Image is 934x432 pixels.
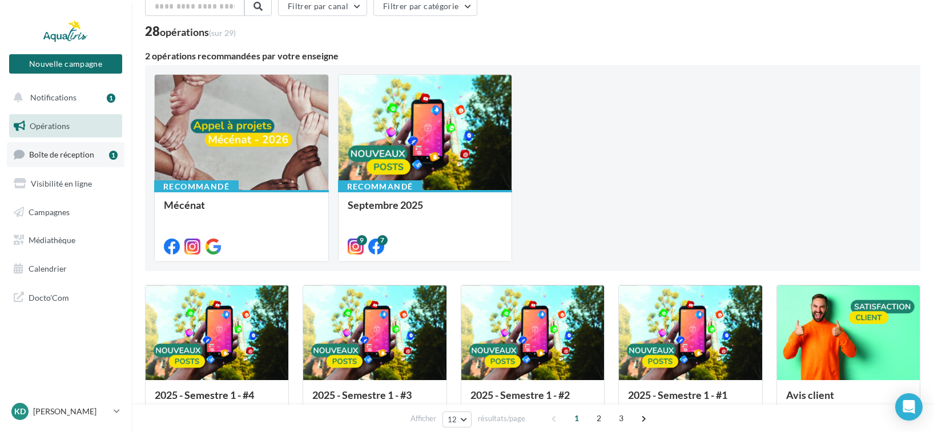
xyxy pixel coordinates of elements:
div: Septembre 2025 [348,199,503,222]
span: 12 [448,415,457,424]
a: KD [PERSON_NAME] [9,401,122,422]
div: Recommandé [338,180,422,193]
a: Campagnes [7,200,124,224]
button: 12 [442,411,472,427]
button: Notifications 1 [7,86,120,110]
a: Opérations [7,114,124,138]
div: Mécénat [164,199,319,222]
span: Campagnes [29,207,70,216]
div: 9 [357,235,367,245]
span: Visibilité en ligne [31,179,92,188]
span: Calendrier [29,264,67,273]
span: 1 [567,409,586,427]
div: 2025 - Semestre 1 - #2 [470,389,595,412]
span: résultats/page [478,413,525,424]
span: Boîte de réception [29,150,94,159]
span: Opérations [30,121,70,131]
div: 7 [377,235,388,245]
div: 2025 - Semestre 1 - #4 [155,389,279,412]
div: 2025 - Semestre 1 - #3 [312,389,437,412]
span: Docto'Com [29,290,69,305]
span: Médiathèque [29,235,75,245]
span: 2 [590,409,608,427]
a: Calendrier [7,257,124,281]
a: Boîte de réception1 [7,142,124,167]
div: 1 [109,151,118,160]
span: Notifications [30,92,77,102]
a: Visibilité en ligne [7,172,124,196]
div: 2025 - Semestre 1 - #1 [628,389,752,412]
p: [PERSON_NAME] [33,406,109,417]
a: Docto'Com [7,285,124,309]
div: Avis client [786,389,911,412]
button: Nouvelle campagne [9,54,122,74]
div: Open Intercom Messenger [895,393,923,421]
div: 1 [107,94,115,103]
div: 2 opérations recommandées par votre enseigne [145,51,920,60]
a: Médiathèque [7,228,124,252]
div: opérations [160,27,236,37]
div: Recommandé [154,180,239,193]
div: 28 [145,25,236,38]
span: Afficher [410,413,436,424]
span: KD [14,406,26,417]
span: (sur 29) [209,28,236,38]
span: 3 [612,409,630,427]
